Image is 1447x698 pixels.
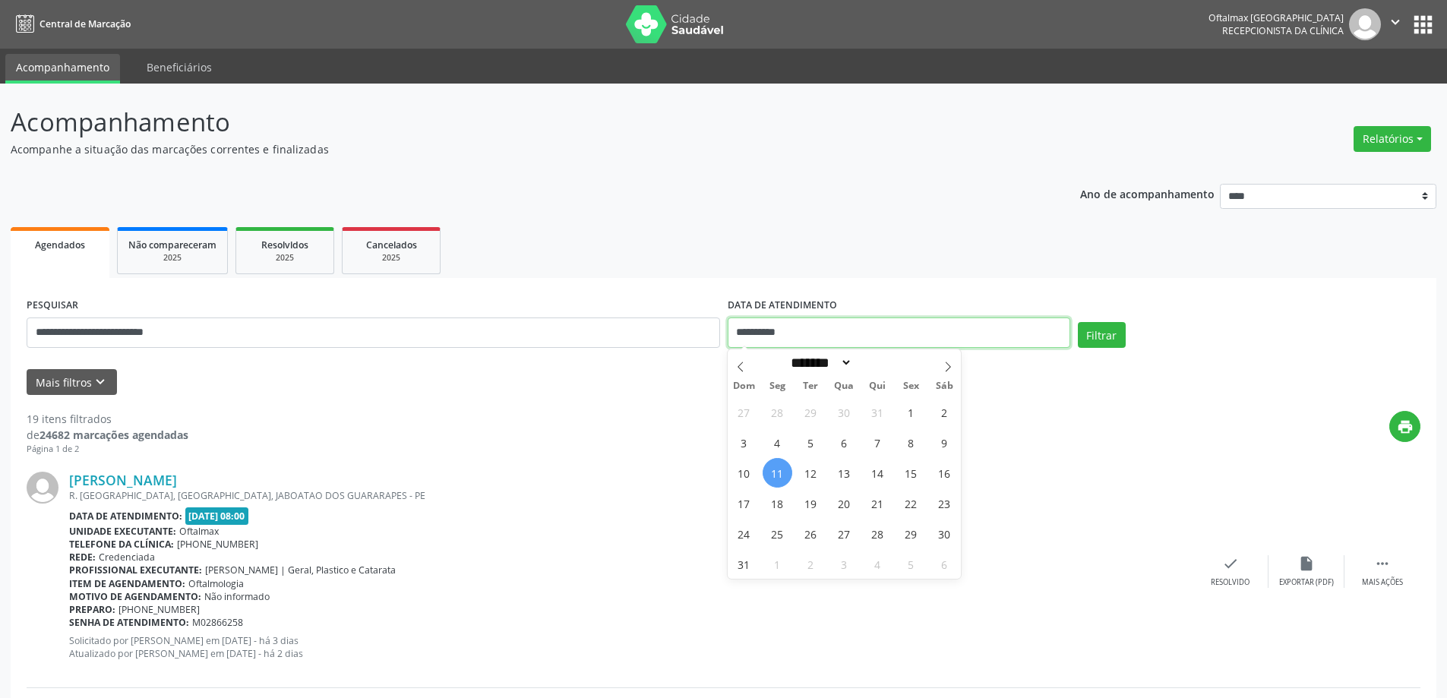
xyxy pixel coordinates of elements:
i: keyboard_arrow_down [92,374,109,390]
b: Profissional executante: [69,564,202,576]
span: Agosto 26, 2025 [796,519,826,548]
span: Resolvidos [261,238,308,251]
label: PESQUISAR [27,294,78,317]
b: Preparo: [69,603,115,616]
span: Credenciada [99,551,155,564]
span: Agosto 12, 2025 [796,458,826,488]
span: Setembro 2, 2025 [796,549,826,579]
label: DATA DE ATENDIMENTO [728,294,837,317]
span: Julho 29, 2025 [796,397,826,427]
i: print [1397,418,1414,435]
span: Sáb [927,381,961,391]
span: Setembro 5, 2025 [896,549,926,579]
span: [DATE] 08:00 [185,507,249,525]
b: Telefone da clínica: [69,538,174,551]
span: Setembro 6, 2025 [930,549,959,579]
div: 2025 [128,252,216,264]
span: Agosto 14, 2025 [863,458,893,488]
p: Solicitado por [PERSON_NAME] em [DATE] - há 3 dias Atualizado por [PERSON_NAME] em [DATE] - há 2 ... [69,634,1193,660]
span: Agosto 29, 2025 [896,519,926,548]
div: Mais ações [1362,577,1403,588]
span: Agosto 24, 2025 [729,519,759,548]
span: Central de Marcação [39,17,131,30]
span: Agosto 3, 2025 [729,428,759,457]
i:  [1374,555,1391,572]
span: Setembro 3, 2025 [829,549,859,579]
i: insert_drive_file [1298,555,1315,572]
select: Month [786,355,853,371]
span: Agosto 22, 2025 [896,488,926,518]
span: Agosto 8, 2025 [896,428,926,457]
b: Data de atendimento: [69,510,182,523]
input: Year [852,355,902,371]
div: de [27,427,188,443]
a: Beneficiários [136,54,223,81]
div: Resolvido [1211,577,1250,588]
span: Julho 30, 2025 [829,397,859,427]
button: Mais filtroskeyboard_arrow_down [27,369,117,396]
span: Agosto 11, 2025 [763,458,792,488]
div: R. [GEOGRAPHIC_DATA], [GEOGRAPHIC_DATA], JABOATAO DOS GUARARAPES - PE [69,489,1193,502]
img: img [1349,8,1381,40]
button: Relatórios [1354,126,1431,152]
span: Agosto 19, 2025 [796,488,826,518]
span: Julho 31, 2025 [863,397,893,427]
button: Filtrar [1078,322,1126,348]
span: Agosto 25, 2025 [763,519,792,548]
span: Seg [760,381,794,391]
p: Acompanhe a situação das marcações correntes e finalizadas [11,141,1009,157]
span: Agosto 23, 2025 [930,488,959,518]
span: Agosto 10, 2025 [729,458,759,488]
b: Motivo de agendamento: [69,590,201,603]
b: Senha de atendimento: [69,616,189,629]
span: Qua [827,381,861,391]
span: Agosto 1, 2025 [896,397,926,427]
span: Agendados [35,238,85,251]
span: Agosto 4, 2025 [763,428,792,457]
span: [PHONE_NUMBER] [177,538,258,551]
span: Agosto 13, 2025 [829,458,859,488]
p: Acompanhamento [11,103,1009,141]
span: Agosto 21, 2025 [863,488,893,518]
span: Recepcionista da clínica [1222,24,1344,37]
span: Agosto 15, 2025 [896,458,926,488]
b: Rede: [69,551,96,564]
span: Agosto 2, 2025 [930,397,959,427]
img: img [27,472,58,504]
span: Setembro 4, 2025 [863,549,893,579]
span: Agosto 28, 2025 [863,519,893,548]
strong: 24682 marcações agendadas [39,428,188,442]
span: Agosto 20, 2025 [829,488,859,518]
button: apps [1410,11,1436,38]
span: Dom [728,381,761,391]
div: Exportar (PDF) [1279,577,1334,588]
a: [PERSON_NAME] [69,472,177,488]
i: check [1222,555,1239,572]
span: Agosto 16, 2025 [930,458,959,488]
span: Julho 27, 2025 [729,397,759,427]
span: Agosto 6, 2025 [829,428,859,457]
span: Ter [794,381,827,391]
a: Acompanhamento [5,54,120,84]
span: Não compareceram [128,238,216,251]
span: [PERSON_NAME] | Geral, Plastico e Catarata [205,564,396,576]
span: Agosto 18, 2025 [763,488,792,518]
span: Agosto 31, 2025 [729,549,759,579]
span: Agosto 9, 2025 [930,428,959,457]
span: Agosto 7, 2025 [863,428,893,457]
span: Não informado [204,590,270,603]
span: Agosto 17, 2025 [729,488,759,518]
div: 2025 [247,252,323,264]
i:  [1387,14,1404,30]
div: Página 1 de 2 [27,443,188,456]
span: Agosto 30, 2025 [930,519,959,548]
span: Agosto 5, 2025 [796,428,826,457]
span: Qui [861,381,894,391]
span: Oftalmologia [188,577,244,590]
span: Cancelados [366,238,417,251]
div: Oftalmax [GEOGRAPHIC_DATA] [1208,11,1344,24]
p: Ano de acompanhamento [1080,184,1215,203]
button:  [1381,8,1410,40]
div: 2025 [353,252,429,264]
span: Oftalmax [179,525,219,538]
